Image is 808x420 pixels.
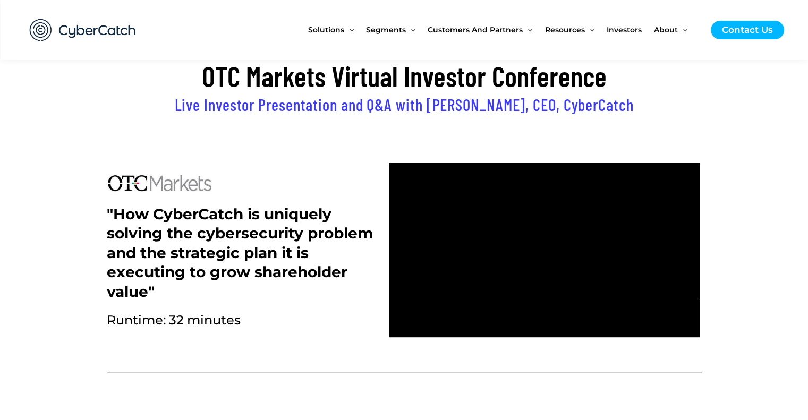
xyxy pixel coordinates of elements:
span: Investors [607,7,642,52]
span: Customers and Partners [428,7,523,52]
span: Solutions [308,7,344,52]
span: Menu Toggle [523,7,532,52]
h2: OTC Markets Virtual Investor Conference [107,58,702,95]
span: Menu Toggle [585,7,594,52]
span: Menu Toggle [678,7,687,52]
span: Menu Toggle [406,7,415,52]
h2: "How CyberCatch is uniquely solving the cybersecurity problem and the strategic plan it is execut... [107,204,373,301]
span: Menu Toggle [344,7,354,52]
span: Resources [545,7,585,52]
a: Investors [607,7,654,52]
iframe: vimeo Video Player [389,163,699,338]
span: Segments [366,7,406,52]
nav: Site Navigation: New Main Menu [308,7,700,52]
a: Contact Us [711,21,784,39]
img: CyberCatch [19,8,147,52]
h2: Live Investor Presentation and Q&A with [PERSON_NAME], CEO, CyberCatch [107,94,702,115]
h2: Runtime: 32 minutes [107,312,373,328]
span: About [654,7,678,52]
